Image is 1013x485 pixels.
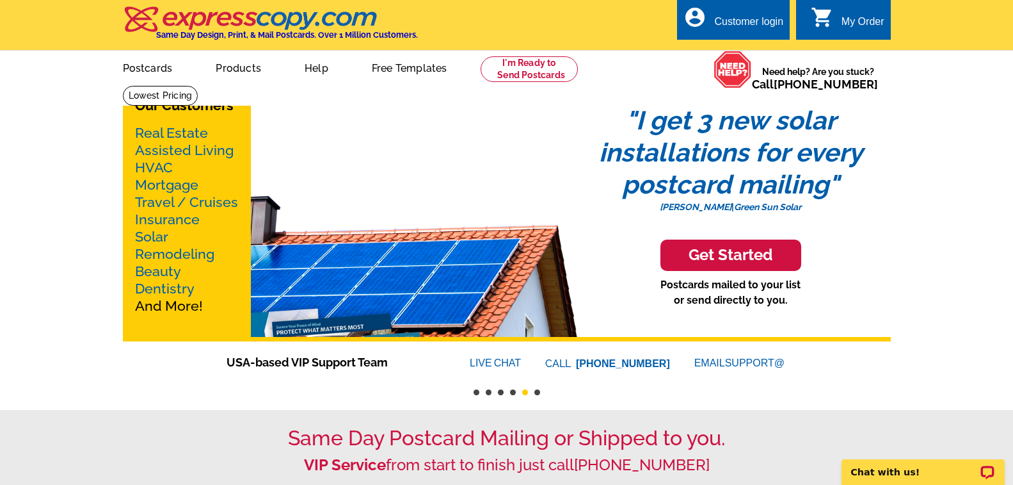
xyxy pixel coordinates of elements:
button: 1 of 6 [474,390,479,395]
a: Same Day Design, Print, & Mail Postcards. Over 1 Million Customers. [123,15,418,40]
h4: Same Day Design, Print, & Mail Postcards. Over 1 Million Customers. [156,30,418,40]
i: shopping_cart [811,6,834,29]
a: Mortgage [135,177,198,193]
a: LIVECHAT [470,358,521,368]
a: EMAILSUPPORT@ [694,358,786,368]
font: SUPPORT@ [725,356,786,371]
a: [PHONE_NUMBER] [576,358,670,369]
a: Solar [135,229,168,245]
a: [PHONE_NUMBER] [774,78,878,91]
a: Insurance [135,211,200,227]
button: 6 of 6 [534,390,540,395]
font: LIVE [470,356,494,371]
a: account_circle Customer login [683,14,783,30]
a: [PHONE_NUMBER] [574,456,710,474]
a: Travel / Cruises [135,194,238,210]
h3: Get Started [676,246,785,265]
a: Remodeling [135,246,214,262]
span: Call [752,78,878,91]
a: HVAC [135,160,173,176]
p: | [571,201,891,214]
p: And More! [135,124,239,315]
a: shopping_cart My Order [811,14,884,30]
em: Green Sun Solar [734,202,801,212]
p: Postcards mailed to your list or send directly to you. [660,277,801,308]
a: Assisted Living [135,142,234,158]
strong: VIP Service [304,456,386,474]
a: Products [195,52,282,82]
span: USA-based VIP Support Team [227,354,431,371]
div: Customer login [714,16,783,34]
a: Dentistry [135,281,195,297]
a: Real Estate [135,125,208,141]
button: 2 of 6 [486,390,491,395]
h2: from start to finish just call [123,456,891,475]
button: 4 of 6 [510,390,516,395]
iframe: LiveChat chat widget [833,445,1013,485]
i: account_circle [683,6,706,29]
em: "I get 3 new solar installations for every postcard mailing" [599,105,863,199]
h1: Same Day Postcard Mailing or Shipped to you. [123,426,891,450]
em: [PERSON_NAME] [660,202,731,212]
a: Get Started [571,240,891,271]
img: help [714,51,752,88]
button: 3 of 6 [498,390,504,395]
div: My Order [842,16,884,34]
a: Postcards [102,52,193,82]
a: Beauty [135,263,181,279]
button: 5 of 6 [522,390,528,395]
a: Help [284,52,349,82]
font: CALL [545,356,573,372]
span: Need help? Are you stuck? [752,65,884,91]
a: Free Templates [351,52,468,82]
